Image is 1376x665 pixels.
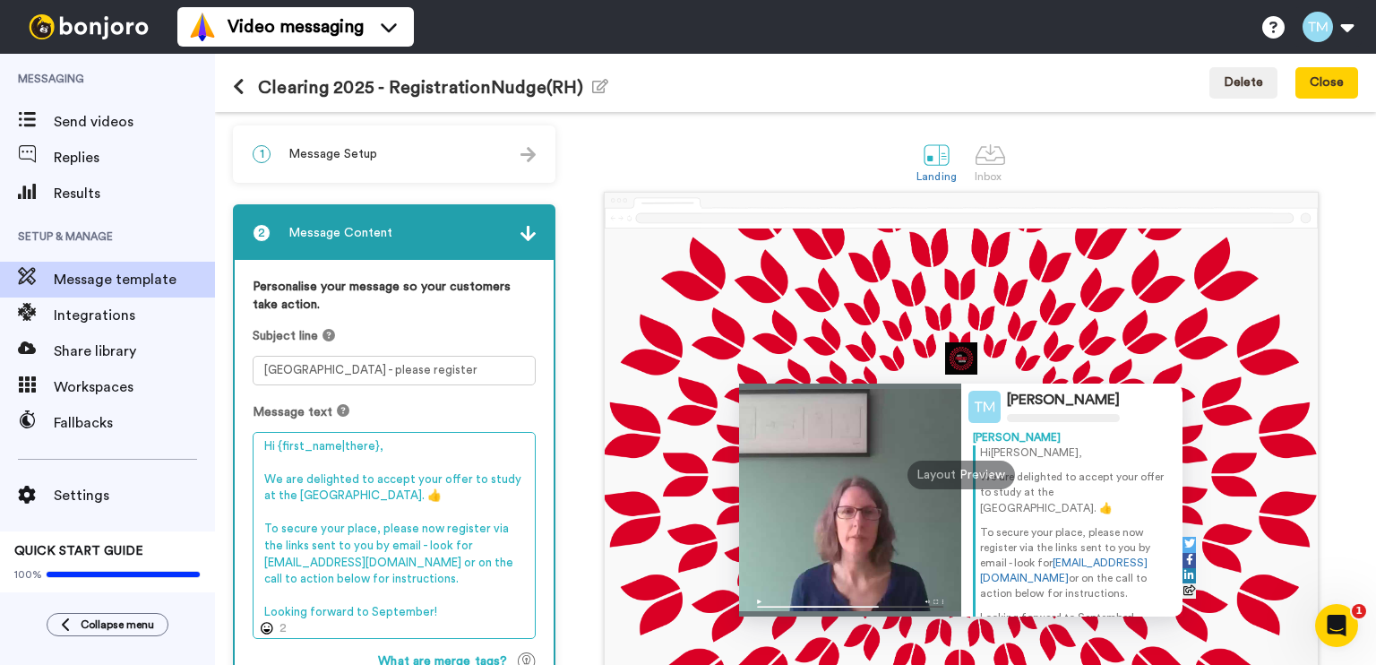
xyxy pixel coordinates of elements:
[14,545,143,557] span: QUICK START GUIDE
[228,14,364,39] span: Video messaging
[253,356,536,385] textarea: [GEOGRAPHIC_DATA] - please register
[907,461,1015,489] div: Layout Preview
[54,341,215,362] span: Share library
[21,14,156,39] img: bj-logo-header-white.svg
[253,432,536,640] textarea: Hi {first_name|there}, We are delighted to accept your offer to study at the [GEOGRAPHIC_DATA]. 👍...
[253,145,271,163] span: 1
[980,525,1172,602] p: To secure your place, please now register via the links sent to you by email - look for or on the...
[253,327,318,345] span: Subject line
[520,147,536,162] img: arrow.svg
[739,591,961,617] img: player-controls-full.svg
[54,183,215,204] span: Results
[980,610,1172,626] p: Looking forward to September!
[980,445,1172,461] p: Hi [PERSON_NAME] ,
[54,412,215,434] span: Fallbacks
[916,170,957,183] div: Landing
[54,485,215,506] span: Settings
[54,269,215,290] span: Message template
[253,224,271,242] span: 2
[54,147,215,168] span: Replies
[945,342,977,375] img: f6c7e729-3d5f-476b-8ff6-4452e0785430
[54,376,215,398] span: Workspaces
[54,111,215,133] span: Send videos
[14,567,42,582] span: 100%
[188,13,217,41] img: vm-color.svg
[1352,604,1366,618] span: 1
[1295,67,1358,99] button: Close
[1007,392,1120,409] div: [PERSON_NAME]
[966,130,1015,192] a: Inbox
[233,125,555,183] div: 1Message Setup
[907,130,966,192] a: Landing
[520,226,536,241] img: arrow.svg
[975,170,1006,183] div: Inbox
[54,305,215,326] span: Integrations
[980,470,1172,515] p: We are delighted to accept your offer to study at the [GEOGRAPHIC_DATA]. 👍
[973,430,1172,445] div: [PERSON_NAME]
[233,77,608,98] h1: Clearing 2025 - RegistrationNudge(RH)
[81,617,154,632] span: Collapse menu
[47,613,168,636] button: Collapse menu
[968,391,1001,423] img: Profile Image
[1209,67,1277,99] button: Delete
[253,403,332,421] span: Message text
[288,145,377,163] span: Message Setup
[980,557,1148,583] a: [EMAIL_ADDRESS][DOMAIN_NAME]
[253,278,536,314] label: Personalise your message so your customers take action.
[1315,604,1358,647] iframe: Intercom live chat
[288,224,392,242] span: Message Content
